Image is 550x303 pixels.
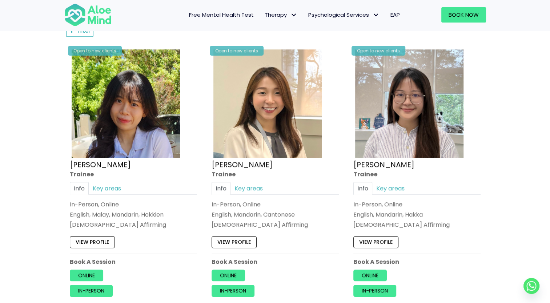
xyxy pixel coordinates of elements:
[353,236,398,248] a: View profile
[212,210,339,219] p: English, Mandarin, Cantonese
[70,258,197,266] p: Book A Session
[64,3,112,27] img: Aloe mind Logo
[449,11,479,19] span: Book Now
[212,236,257,248] a: View profile
[212,285,254,296] a: In-person
[385,7,405,23] a: EAP
[259,7,303,23] a: TherapyTherapy: submenu
[353,221,481,229] div: [DEMOGRAPHIC_DATA] Affirming
[212,159,273,169] a: [PERSON_NAME]
[265,11,297,19] span: Therapy
[70,170,197,178] div: Trainee
[121,7,405,23] nav: Menu
[212,182,230,195] a: Info
[70,200,197,209] div: In-Person, Online
[72,49,180,158] img: Aloe Mind Profile Pic – Christie Yong Kar Xin
[70,236,115,248] a: View profile
[441,7,486,23] a: Book Now
[523,278,539,294] a: Whatsapp
[353,170,481,178] div: Trainee
[212,258,339,266] p: Book A Session
[212,270,245,281] a: Online
[355,49,463,158] img: IMG_3049 – Joanne Lee
[89,182,125,195] a: Key areas
[372,182,409,195] a: Key areas
[212,200,339,209] div: In-Person, Online
[70,159,131,169] a: [PERSON_NAME]
[184,7,259,23] a: Free Mental Health Test
[353,270,387,281] a: Online
[303,7,385,23] a: Psychological ServicesPsychological Services: submenu
[353,182,372,195] a: Info
[212,221,339,229] div: [DEMOGRAPHIC_DATA] Affirming
[189,11,254,19] span: Free Mental Health Test
[353,159,414,169] a: [PERSON_NAME]
[390,11,400,19] span: EAP
[70,182,89,195] a: Info
[70,221,197,229] div: [DEMOGRAPHIC_DATA] Affirming
[70,285,113,296] a: In-person
[210,46,264,56] div: Open to new clients
[353,210,481,219] p: English, Mandarin, Hakka
[66,25,94,37] button: Filter Listings
[70,270,103,281] a: Online
[352,46,405,56] div: Open to new clients
[308,11,380,19] span: Psychological Services
[78,27,91,35] span: Filter
[68,46,122,56] div: Open to new clients
[230,182,267,195] a: Key areas
[371,10,381,20] span: Psychological Services: submenu
[213,49,322,158] img: IMG_1660 – Tracy Kwah
[353,200,481,209] div: In-Person, Online
[353,285,396,296] a: In-person
[353,258,481,266] p: Book A Session
[289,10,299,20] span: Therapy: submenu
[212,170,339,178] div: Trainee
[70,210,197,219] p: English, Malay, Mandarin, Hokkien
